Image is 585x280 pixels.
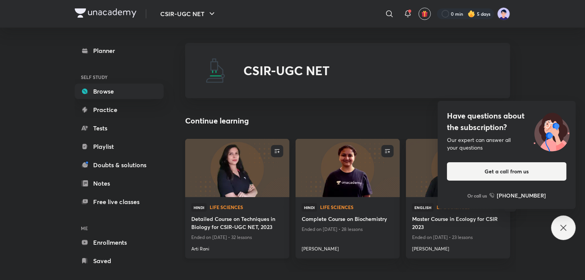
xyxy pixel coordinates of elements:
button: CSIR-UGC NET [156,6,221,21]
a: new-thumbnail [185,139,289,197]
a: Life Sciences [320,205,394,210]
img: streak [468,10,475,18]
a: [PHONE_NUMBER] [490,191,546,199]
a: Free live classes [75,194,164,209]
span: Hindi [191,203,207,212]
span: Life Sciences [320,205,394,209]
a: Practice [75,102,164,117]
h4: Have questions about the subscription? [447,110,567,133]
img: Company Logo [75,8,136,18]
p: Or call us [468,192,487,199]
a: Complete Course on Biochemistry [302,215,394,224]
a: Doubts & solutions [75,157,164,173]
a: Life Sciences [210,205,283,210]
a: Enrollments [75,235,164,250]
h6: SELF STUDY [75,71,164,84]
a: Saved [75,253,164,268]
a: [PERSON_NAME] [412,242,504,252]
h6: [PHONE_NUMBER] [497,191,546,199]
a: Playlist [75,139,164,154]
img: new-thumbnail [294,138,401,198]
h2: Continue learning [185,115,249,127]
img: CSIR-UGC NET [204,58,228,83]
a: Browse [75,84,164,99]
div: Our expert can answer all your questions [447,136,567,152]
a: [PERSON_NAME] [302,242,394,252]
span: Life Sciences [437,205,504,209]
a: Arti Rani [191,242,283,252]
button: Get a call from us [447,162,567,181]
a: new-thumbnail [406,139,510,197]
span: Hindi [302,203,317,212]
button: avatar [419,8,431,20]
h6: ME [75,222,164,235]
p: Ended on [DATE] • 23 lessons [412,232,504,242]
a: Life Sciences [437,205,504,210]
img: ttu_illustration_new.svg [527,110,576,152]
a: Detailed Course on Techniques in Biology for CSIR-UGC NET, 2023 [191,215,283,232]
img: avatar [421,10,428,17]
img: new-thumbnail [184,138,290,198]
h2: CSIR-UGC NET [243,63,330,78]
span: Life Sciences [210,205,283,209]
p: Ended on [DATE] • 28 lessons [302,224,394,234]
p: Ended on [DATE] • 32 lessons [191,232,283,242]
a: new-thumbnail [296,139,400,197]
a: Notes [75,176,164,191]
a: Planner [75,43,164,58]
a: Tests [75,120,164,136]
span: English [412,203,434,212]
img: nidhi shreya [497,7,510,20]
a: Company Logo [75,8,136,20]
a: Master Course in Ecology for CSIR 2023 [412,215,504,232]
